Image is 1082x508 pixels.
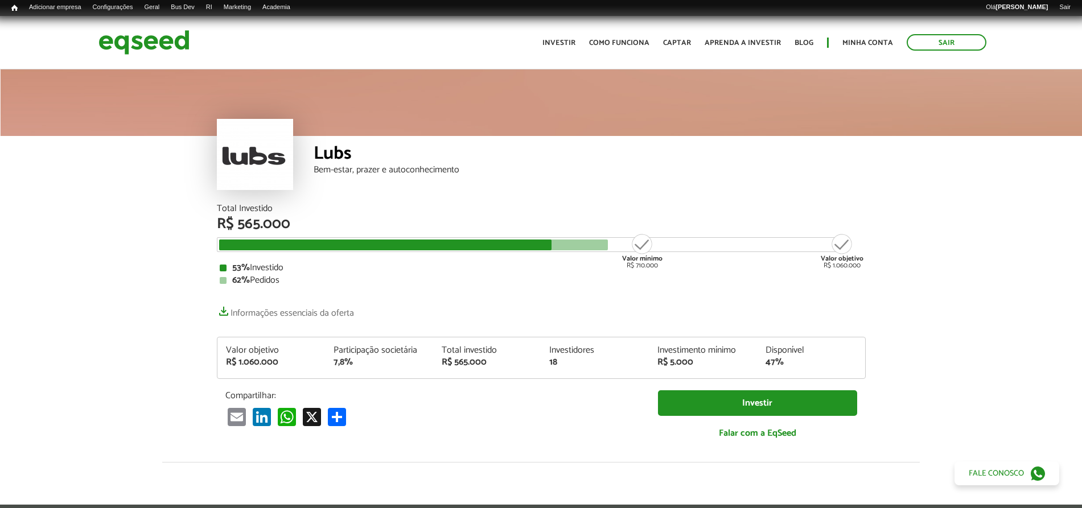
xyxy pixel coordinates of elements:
a: Início [6,3,23,14]
div: R$ 565.000 [217,217,866,232]
a: Sair [907,34,986,51]
div: Disponível [766,346,857,355]
strong: 62% [232,272,250,288]
a: Investir [658,390,857,416]
a: Configurações [87,3,139,12]
a: Fale conosco [955,461,1059,485]
a: Adicionar empresa [23,3,87,12]
div: Investimento mínimo [657,346,748,355]
div: R$ 710.000 [621,233,664,269]
img: EqSeed [98,27,190,57]
div: Investido [220,263,863,272]
a: Aprenda a investir [705,39,781,47]
span: Início [11,4,18,12]
a: Como funciona [589,39,649,47]
div: Bem-estar, prazer e autoconhecimento [314,166,866,175]
strong: 53% [232,260,250,275]
div: R$ 5.000 [657,358,748,367]
div: Total Investido [217,204,866,213]
a: Minha conta [842,39,893,47]
a: WhatsApp [275,407,298,426]
div: Participação societária [334,346,425,355]
p: Compartilhar: [225,390,641,401]
a: Share [326,407,348,426]
div: Pedidos [220,276,863,285]
div: R$ 565.000 [442,358,533,367]
a: Falar com a EqSeed [658,422,857,445]
div: 7,8% [334,358,425,367]
div: 18 [549,358,640,367]
strong: Valor mínimo [622,253,663,264]
a: Bus Dev [165,3,200,12]
a: X [301,407,323,426]
div: Valor objetivo [226,346,317,355]
div: Lubs [314,144,866,166]
a: Olá[PERSON_NAME] [980,3,1054,12]
a: RI [200,3,218,12]
a: Blog [795,39,813,47]
a: LinkedIn [250,407,273,426]
div: R$ 1.060.000 [226,358,317,367]
a: Geral [138,3,165,12]
a: Marketing [218,3,257,12]
strong: [PERSON_NAME] [995,3,1048,10]
strong: Valor objetivo [821,253,863,264]
a: Informações essenciais da oferta [217,302,354,318]
div: 47% [766,358,857,367]
a: Academia [257,3,296,12]
a: Captar [663,39,691,47]
div: Investidores [549,346,640,355]
a: Investir [542,39,575,47]
div: Total investido [442,346,533,355]
a: Email [225,407,248,426]
div: R$ 1.060.000 [821,233,863,269]
a: Sair [1054,3,1076,12]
